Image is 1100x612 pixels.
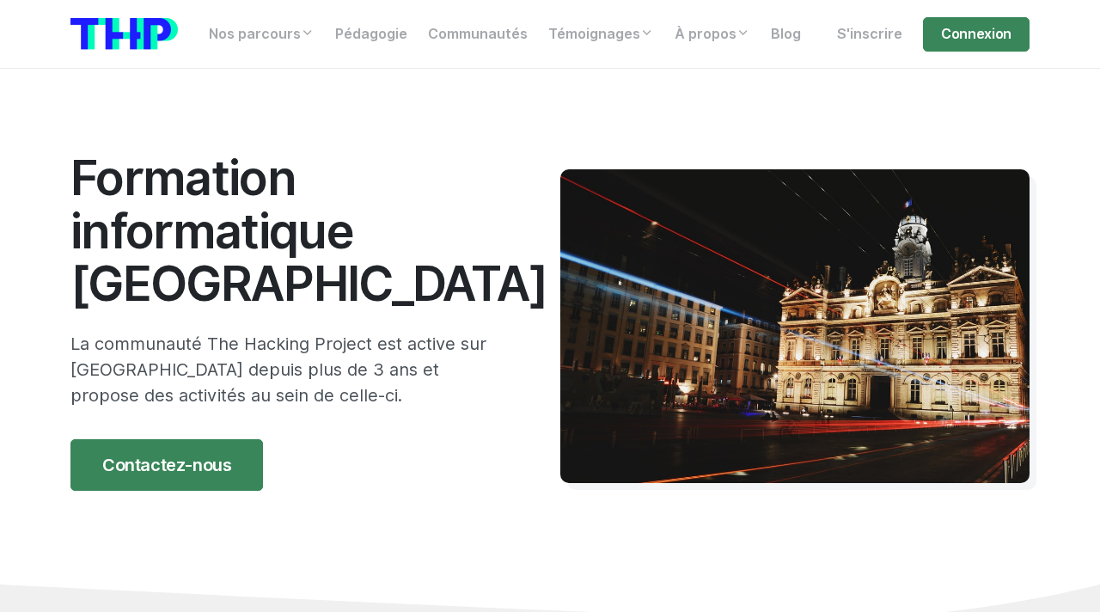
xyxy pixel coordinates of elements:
img: Lyon [560,169,1030,483]
a: Pédagogie [325,17,418,52]
p: La communauté The Hacking Project est active sur [GEOGRAPHIC_DATA] depuis plus de 3 ans et propos... [70,331,509,408]
a: Communautés [418,17,538,52]
h1: Formation informatique [GEOGRAPHIC_DATA] [70,151,509,310]
a: Témoignages [538,17,664,52]
a: À propos [664,17,761,52]
a: Nos parcours [199,17,325,52]
a: Connexion [923,17,1030,52]
img: logo [70,18,178,50]
a: Contactez-nous [70,439,263,491]
a: S'inscrire [827,17,913,52]
a: Blog [761,17,811,52]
